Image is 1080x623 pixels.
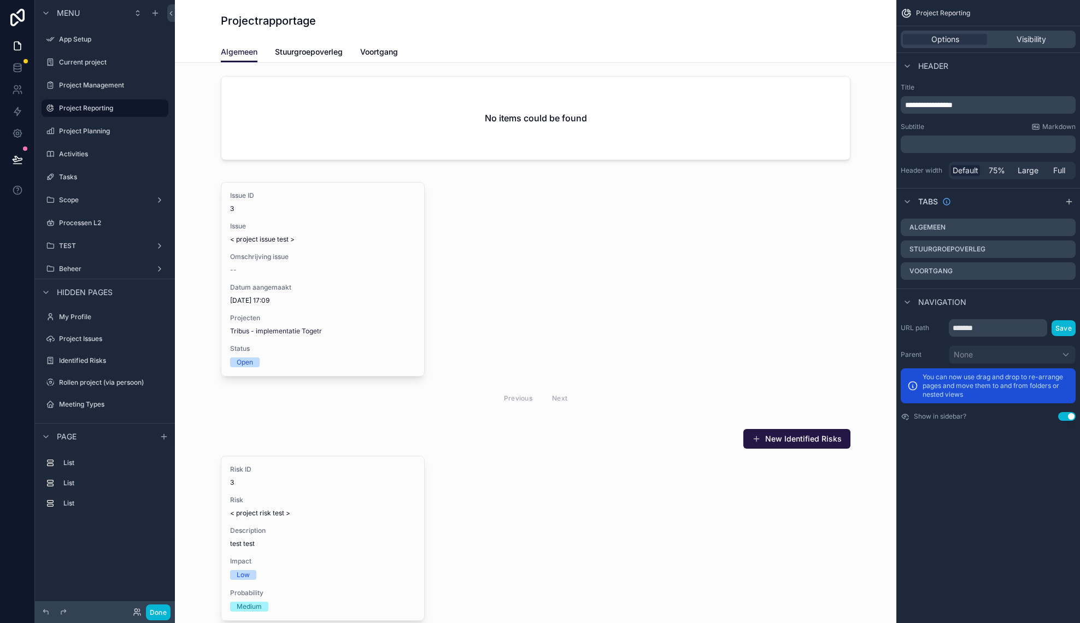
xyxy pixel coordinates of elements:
span: Hidden pages [57,287,113,298]
div: scrollable content [901,136,1076,153]
label: Scope [59,196,151,204]
label: My Profile [59,313,166,321]
span: Tabs [918,196,938,207]
label: Project Reporting [59,104,162,113]
label: Algemeen [909,223,946,232]
label: Processen L2 [59,219,166,227]
label: Project Issues [59,334,166,343]
span: None [954,349,973,360]
a: Rollen project (via persoon) [42,374,168,391]
label: Stuurgroepoverleg [909,245,985,254]
span: Project Reporting [916,9,970,17]
label: Project Management [59,81,166,90]
a: My Profile [42,308,168,326]
a: Scope [42,191,168,209]
a: Project Planning [42,122,168,140]
label: URL path [901,324,944,332]
a: Current project [42,54,168,71]
label: Subtitle [901,122,924,131]
span: Markdown [1042,122,1076,131]
label: Current project [59,58,166,67]
a: Markdown [1031,122,1076,131]
span: Page [57,431,77,442]
a: Identified Risks [42,352,168,369]
label: Parent [901,350,944,359]
label: Beheer [59,265,151,273]
label: Activities [59,150,166,158]
a: Stuurgroepoverleg [275,42,343,64]
button: None [949,345,1076,364]
a: Algemeen [221,42,257,63]
label: Rollen project (via persoon) [59,378,166,387]
button: Done [146,604,171,620]
span: Options [931,34,959,45]
label: List [63,479,164,487]
a: Project Reporting [42,99,168,117]
label: Header width [901,166,944,175]
a: Beheer [42,260,168,278]
label: Voortgang [909,267,953,275]
span: Default [953,165,978,176]
span: Visibility [1017,34,1046,45]
span: Full [1053,165,1065,176]
span: 75% [989,165,1005,176]
label: TEST [59,242,151,250]
h1: Projectrapportage [221,13,316,28]
a: TEST [42,237,168,255]
a: Activities [42,145,168,163]
a: Meeting Types [42,396,168,413]
span: Menu [57,8,80,19]
span: Stuurgroepoverleg [275,46,343,57]
span: Navigation [918,297,966,308]
button: Save [1052,320,1076,336]
a: Project Management [42,77,168,94]
label: Identified Risks [59,356,166,365]
label: Title [901,83,1076,92]
label: Tasks [59,173,166,181]
div: scrollable content [35,449,175,523]
a: Project Issues [42,330,168,348]
span: Voortgang [360,46,398,57]
span: Algemeen [221,46,257,57]
label: Show in sidebar? [914,412,966,421]
a: Tasks [42,168,168,186]
label: List [63,499,164,508]
span: Header [918,61,948,72]
label: Project Planning [59,127,166,136]
div: scrollable content [901,96,1076,114]
label: List [63,459,164,467]
a: Processen L2 [42,214,168,232]
p: You can now use drag and drop to re-arrange pages and move them to and from folders or nested views [923,373,1069,399]
span: Large [1018,165,1038,176]
label: App Setup [59,35,166,44]
label: Meeting Types [59,400,166,409]
a: App Setup [42,31,168,48]
a: Voortgang [360,42,398,64]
